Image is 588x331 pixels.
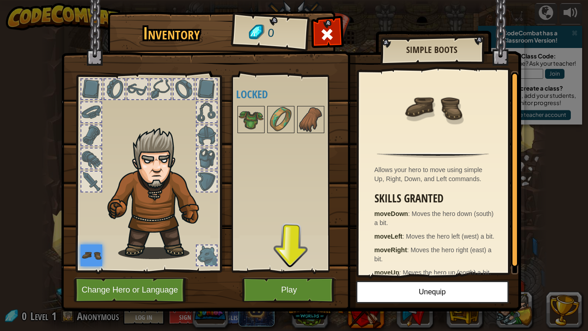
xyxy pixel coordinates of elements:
[375,165,496,183] div: Allows your hero to move using simple Up, Right, Down, and Left commands.
[375,246,407,254] strong: moveRight
[375,210,494,226] span: Moves the hero down (south) a bit.
[403,78,462,137] img: portrait.png
[377,153,488,158] img: hr.png
[403,233,406,240] span: :
[406,233,494,240] span: Moves the hero left (west) a bit.
[375,192,496,205] h3: Skills Granted
[267,25,275,42] span: 0
[114,24,229,43] h1: Inventory
[407,246,411,254] span: :
[236,88,343,100] h4: Locked
[103,127,214,259] img: hair_m2.png
[298,107,323,132] img: portrait.png
[399,269,403,276] span: :
[375,210,408,217] strong: moveDown
[238,107,264,132] img: portrait.png
[375,246,492,263] span: Moves the hero right (east) a bit.
[242,278,337,302] button: Play
[375,233,403,240] strong: moveLeft
[74,278,189,302] button: Change Hero or Language
[408,210,412,217] span: :
[403,269,491,276] span: Moves the hero up (north) a bit.
[389,45,474,55] h2: Simple Boots
[375,269,399,276] strong: moveUp
[81,245,102,266] img: portrait.png
[356,281,509,303] button: Unequip
[268,107,294,132] img: portrait.png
